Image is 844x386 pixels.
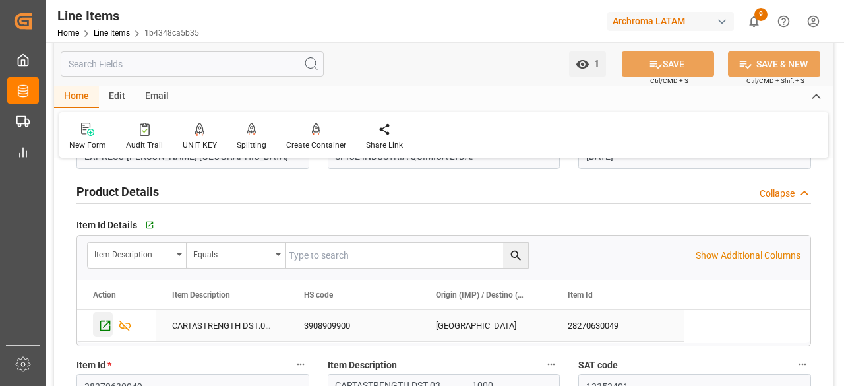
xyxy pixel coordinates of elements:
div: Equals [193,245,271,261]
button: show 9 new notifications [739,7,769,36]
span: Item Id Details [76,218,137,232]
div: UNIT KEY [183,139,217,151]
button: SAT code [794,356,811,373]
button: SAVE & NEW [728,51,820,77]
span: SAT code [578,358,618,372]
span: Item Description [328,358,397,372]
div: Audit Trail [126,139,163,151]
button: search button [503,243,528,268]
button: Item Id * [292,356,309,373]
div: Collapse [760,187,795,201]
span: Item Id [76,358,111,372]
span: Origin (IMP) / Destino (EXPO) [436,290,524,300]
div: Home [54,86,99,108]
input: Type to search [286,243,528,268]
div: Splitting [237,139,266,151]
button: Help Center [769,7,799,36]
div: CARTASTRENGTH DST.03 1000 [156,310,288,341]
div: 3908909900 [288,310,420,341]
span: Ctrl/CMD + S [650,76,688,86]
div: Action [93,290,116,300]
span: HS code [304,290,333,300]
div: Item Description [94,245,172,261]
input: Search Fields [61,51,324,77]
button: open menu [569,51,606,77]
button: Archroma LATAM [607,9,739,34]
span: Item Description [172,290,230,300]
span: Ctrl/CMD + Shift + S [746,76,804,86]
div: Archroma LATAM [607,12,734,31]
span: Item Id [568,290,593,300]
div: Press SPACE to select this row. [77,310,156,342]
a: Home [57,28,79,38]
div: [GEOGRAPHIC_DATA] [420,310,552,341]
div: Press SPACE to select this row. [156,310,684,342]
div: Share Link [366,139,403,151]
button: open menu [88,243,187,268]
div: Edit [99,86,135,108]
div: Email [135,86,179,108]
button: SAVE [622,51,714,77]
h2: Product Details [76,183,159,201]
span: 1 [589,58,599,69]
button: open menu [187,243,286,268]
div: 28270630049 [552,310,684,341]
span: 9 [754,8,768,21]
a: Line Items [94,28,130,38]
div: Line Items [57,6,199,26]
button: Item Description [543,356,560,373]
div: New Form [69,139,106,151]
div: Create Container [286,139,346,151]
p: Show Additional Columns [696,249,800,263]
